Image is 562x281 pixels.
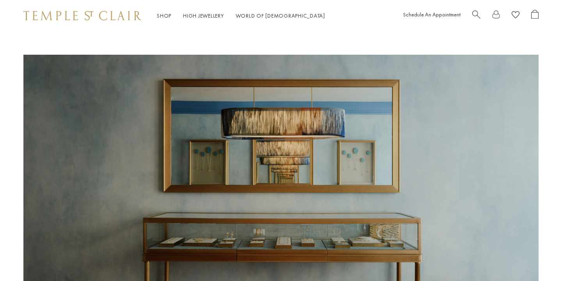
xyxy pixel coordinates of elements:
[183,12,224,19] a: High JewelleryHigh Jewellery
[157,12,171,19] a: ShopShop
[157,11,325,21] nav: Main navigation
[523,244,554,273] iframe: Gorgias live chat messenger
[531,10,539,22] a: Open Shopping Bag
[403,11,461,18] a: Schedule An Appointment
[236,12,325,19] a: World of [DEMOGRAPHIC_DATA]World of [DEMOGRAPHIC_DATA]
[23,11,141,20] img: Temple St. Clair
[512,10,519,22] a: View Wishlist
[472,10,480,22] a: Search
